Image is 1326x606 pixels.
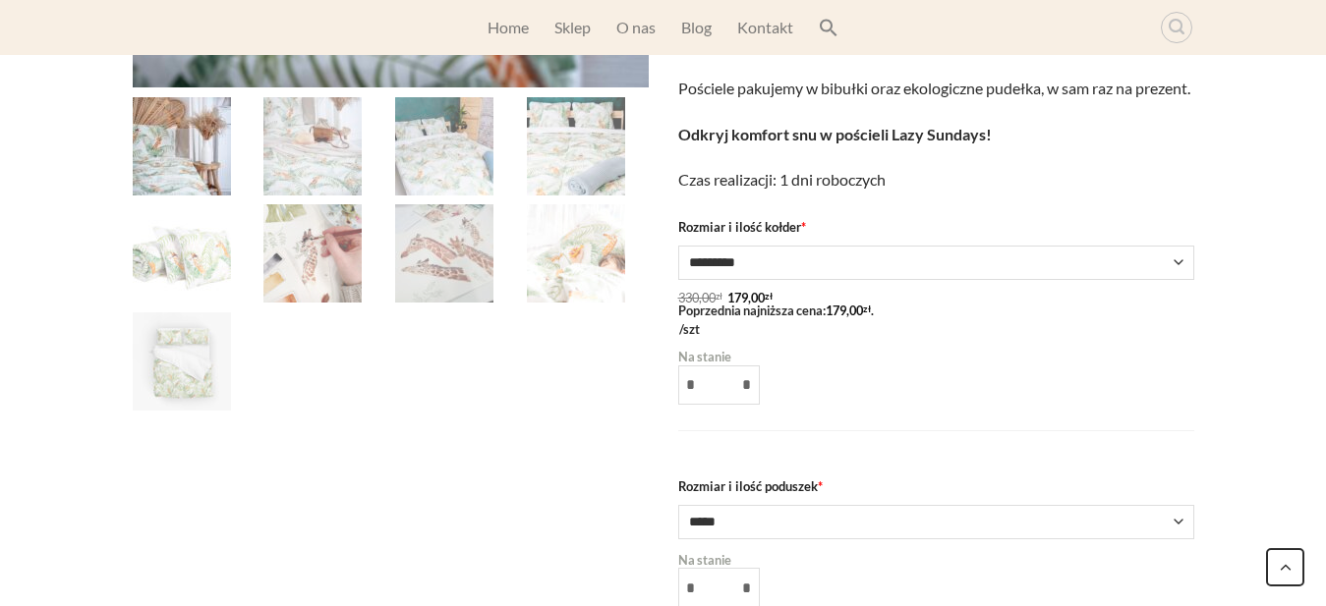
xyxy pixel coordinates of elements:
[527,97,625,195] img: posciel-zyrafy-4-100x100.jpg
[863,304,871,314] span: zł
[616,10,656,45] a: O nas
[678,290,722,305] bdi: 330,00
[133,204,231,303] img: listki
[678,304,1194,317] p: Poprzednia najniższa cena: .
[826,303,871,318] bdi: 179,00
[819,8,838,47] a: Search Icon Link
[703,365,734,405] input: Ilość produktu
[819,18,838,37] svg: Search
[679,321,700,337] span: /szt
[488,10,529,45] a: Home
[716,292,722,302] span: zł
[678,125,992,143] strong: Odkryj komfort snu w pościeli Lazy Sundays!
[263,204,362,303] img: zyrafy-akwarela-1-100x100.jpg
[737,10,793,45] a: Kontakt
[554,10,591,45] a: Sklep
[133,97,231,195] img: posciel-zyrafy-1-1-100x100.jpg
[678,76,1194,101] p: Pościele pakujemy w bibułki oraz ekologiczne pudełka, w sam raz na prezent.
[801,219,806,235] abbr: Required option
[395,97,493,195] img: posciel-zyrafy-3-100x100.jpg
[1161,12,1192,43] a: Wyszukiwarka
[678,219,1194,236] label: Rozmiar i ilość kołder
[1266,548,1304,586] a: Go to top
[681,10,712,45] a: Blog
[527,204,625,303] img: Posciel-Zyrafy-1-100x100.jpg
[818,478,823,494] abbr: Required option
[133,312,231,411] img: zyrafy-jasne-100x100.jpg
[263,97,362,195] img: posciel-zyrafy-2-1-100x100.jpg
[765,292,773,302] span: zł
[678,349,1194,365] p: Na stanie
[395,204,493,303] img: zyrafy-akwarela-2-100x100.jpg
[727,290,773,305] bdi: 179,00
[678,478,1194,495] label: Rozmiar i ilość poduszek
[678,552,1194,569] p: Na stanie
